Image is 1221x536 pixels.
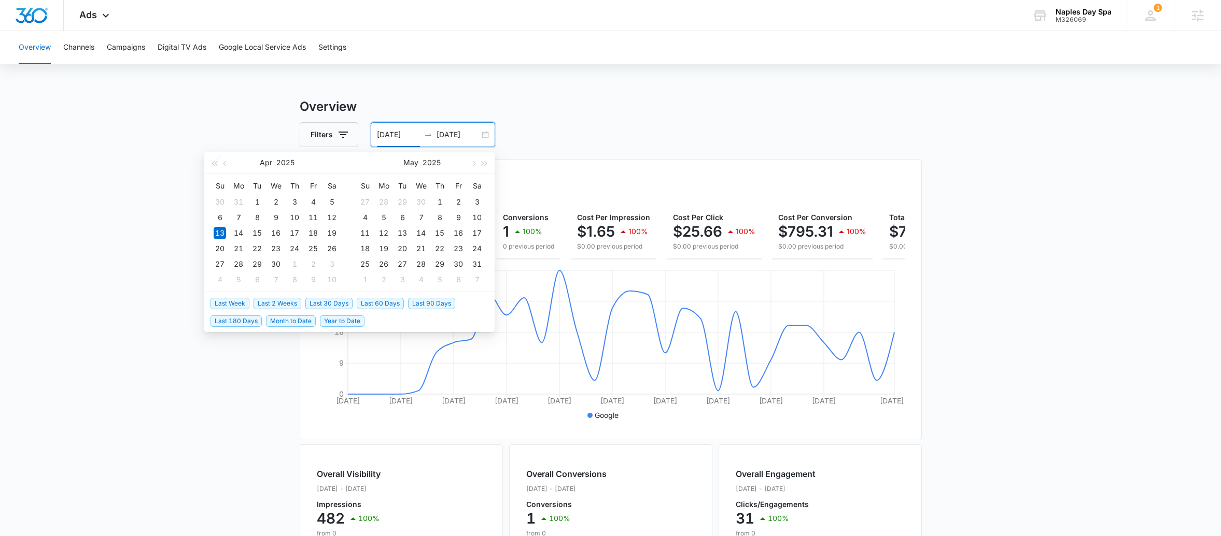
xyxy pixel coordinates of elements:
p: [DATE] - [DATE] [736,484,816,494]
p: $25.66 [673,223,722,240]
div: 16 [270,227,282,239]
td: 2025-05-26 [374,256,393,272]
div: 10 [326,273,338,286]
input: End date [437,129,480,140]
td: 2025-05-11 [356,225,374,241]
div: 7 [471,273,483,286]
td: 2025-05-22 [430,241,449,256]
button: Google Local Service Ads [219,31,306,64]
div: 26 [326,242,338,255]
div: 5 [433,273,446,286]
tspan: 0 [339,389,344,398]
div: 29 [251,258,263,270]
p: $0.00 previous period [778,242,866,251]
div: 29 [396,196,409,208]
div: 7 [415,211,427,224]
td: 2025-05-10 [468,210,486,225]
td: 2025-05-14 [412,225,430,241]
td: 2025-04-03 [285,194,304,210]
div: 28 [415,258,427,270]
p: $1.65 [577,223,615,240]
div: 5 [326,196,338,208]
td: 2025-05-02 [449,194,468,210]
div: 3 [471,196,483,208]
div: 2 [307,258,319,270]
td: 2025-05-02 [304,256,322,272]
div: 17 [471,227,483,239]
th: We [266,178,285,194]
p: $0.00 previous period [673,242,755,251]
div: 7 [232,211,245,224]
input: Start date [377,129,420,140]
td: 2025-05-24 [468,241,486,256]
td: 2025-05-05 [229,272,248,287]
span: Cost Per Impression [577,213,650,222]
div: 1 [251,196,263,208]
td: 2025-04-10 [285,210,304,225]
div: 13 [214,227,226,239]
td: 2025-05-23 [449,241,468,256]
div: 5 [377,211,390,224]
div: 11 [307,211,319,224]
td: 2025-04-28 [374,194,393,210]
td: 2025-04-14 [229,225,248,241]
div: 14 [415,227,427,239]
div: 1 [433,196,446,208]
th: Th [430,178,449,194]
div: 10 [288,211,301,224]
td: 2025-05-28 [412,256,430,272]
div: 11 [359,227,371,239]
div: 5 [232,273,245,286]
td: 2025-05-01 [430,194,449,210]
div: 23 [270,242,282,255]
td: 2025-05-09 [449,210,468,225]
div: 3 [288,196,301,208]
th: Th [285,178,304,194]
tspan: [DATE] [653,396,677,405]
span: to [424,131,432,139]
tspan: [DATE] [879,396,903,405]
div: 6 [251,273,263,286]
div: 4 [307,196,319,208]
p: 100% [847,228,866,235]
div: 27 [214,258,226,270]
tspan: [DATE] [812,396,836,405]
td: 2025-05-04 [356,210,374,225]
td: 2025-06-01 [356,272,374,287]
div: 19 [326,227,338,239]
span: Cost Per Click [673,213,723,222]
p: 482 [317,510,345,527]
div: 6 [214,211,226,224]
div: 30 [452,258,465,270]
button: Settings [318,31,346,64]
button: Overview [19,31,51,64]
div: 16 [452,227,465,239]
div: 9 [452,211,465,224]
div: 8 [251,211,263,224]
td: 2025-04-19 [322,225,341,241]
td: 2025-04-02 [266,194,285,210]
td: 2025-05-13 [393,225,412,241]
h3: Overview [300,97,922,116]
button: Filters [300,122,358,147]
div: 15 [433,227,446,239]
p: Clicks/Engagements [736,501,816,508]
div: 1 [288,258,301,270]
td: 2025-05-20 [393,241,412,256]
p: 1 [526,510,536,527]
td: 2025-04-07 [229,210,248,225]
td: 2025-05-19 [374,241,393,256]
tspan: [DATE] [548,396,571,405]
td: 2025-04-18 [304,225,322,241]
div: account id [1056,16,1112,23]
td: 2025-04-22 [248,241,266,256]
td: 2025-06-06 [449,272,468,287]
div: 8 [433,211,446,224]
td: 2025-04-15 [248,225,266,241]
td: 2025-05-25 [356,256,374,272]
td: 2025-03-30 [210,194,229,210]
div: 2 [270,196,282,208]
p: 1 [503,223,509,240]
h2: Overall Visibility [317,468,381,480]
p: Google [595,410,619,421]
